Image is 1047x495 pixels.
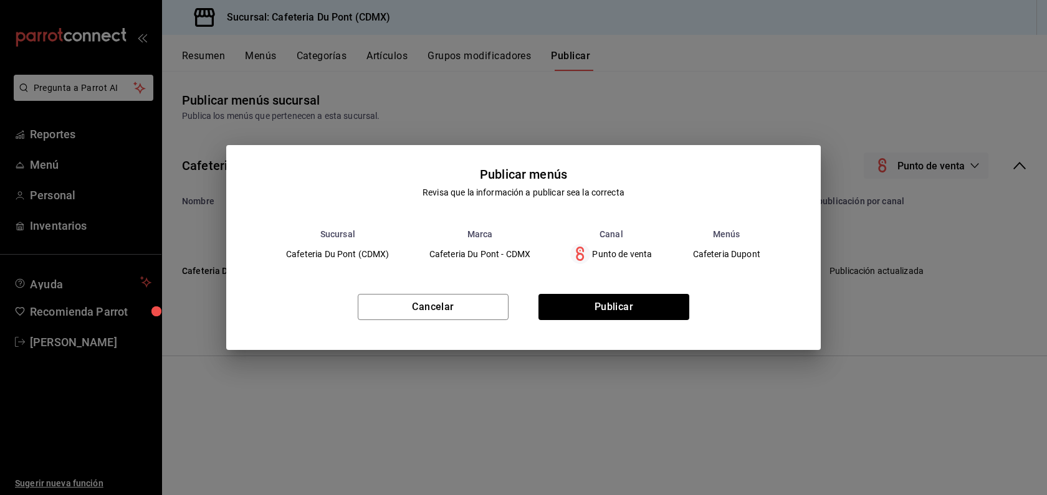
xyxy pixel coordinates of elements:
td: Cafeteria Du Pont - CDMX [409,239,551,269]
button: Publicar [538,294,689,320]
th: Canal [550,229,672,239]
th: Marca [409,229,551,239]
button: Cancelar [358,294,509,320]
td: Cafeteria Du Pont (CDMX) [266,239,409,269]
div: Punto de venta [570,244,652,264]
span: Cafeteria Dupont [693,250,760,258]
div: Revisa que la información a publicar sea la correcta [423,186,624,199]
th: Sucursal [266,229,409,239]
div: Publicar menús [480,165,567,184]
th: Menús [672,229,781,239]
